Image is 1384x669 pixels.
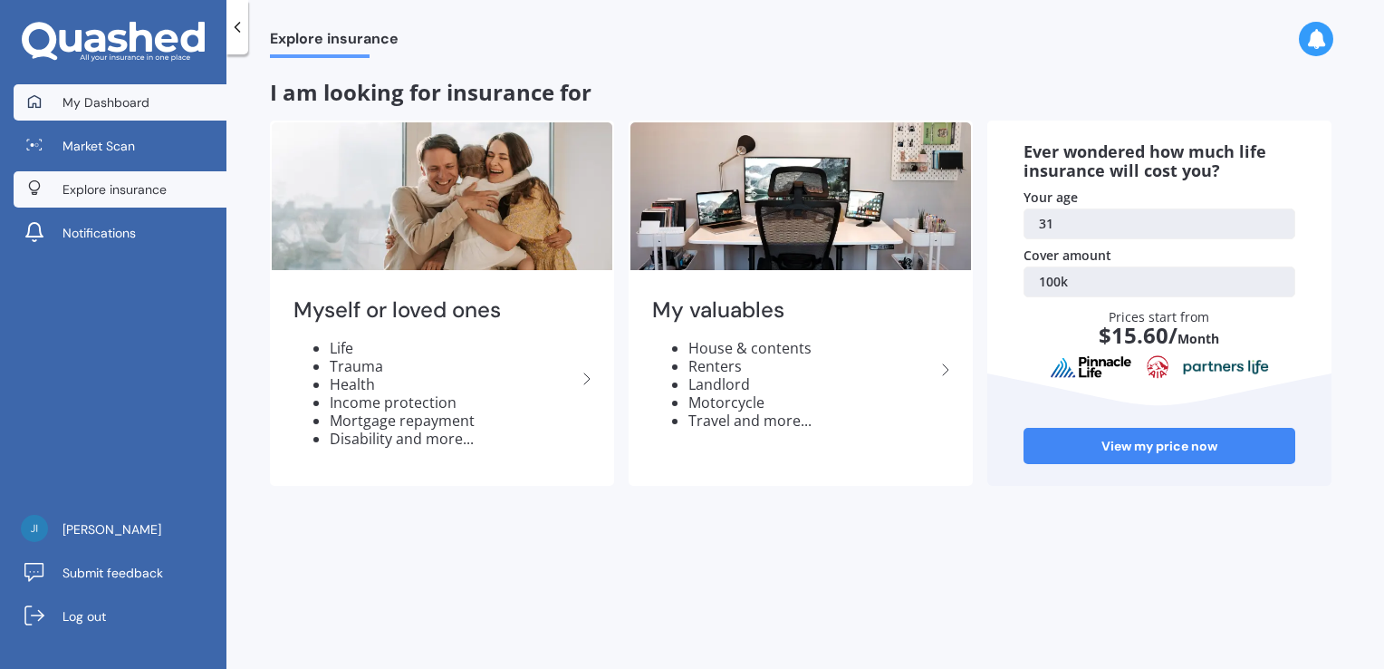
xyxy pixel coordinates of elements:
[1024,267,1295,297] a: 100k
[1183,359,1270,375] img: partnersLife
[330,357,576,375] li: Trauma
[14,598,226,635] a: Log out
[1147,355,1168,379] img: aia
[14,215,226,251] a: Notifications
[14,511,226,548] a: [PERSON_NAME]
[688,393,935,412] li: Motorcycle
[330,430,576,448] li: Disability and more...
[330,375,576,393] li: Health
[14,84,226,121] a: My Dashboard
[688,339,935,357] li: House & contents
[62,180,167,199] span: Explore insurance
[330,393,576,412] li: Income protection
[14,555,226,591] a: Submit feedback
[272,122,612,270] img: Myself or loved ones
[630,122,971,270] img: My valuables
[1050,355,1133,379] img: pinnacle
[1024,189,1295,207] div: Your age
[688,357,935,375] li: Renters
[1024,428,1295,464] a: View my price now
[1043,308,1277,364] div: Prices start from
[270,77,591,107] span: I am looking for insurance for
[652,296,935,325] h2: My valuables
[270,30,399,54] span: Explore insurance
[14,171,226,208] a: Explore insurance
[1024,247,1295,265] div: Cover amount
[688,412,935,430] li: Travel and more...
[1024,142,1295,181] div: Ever wondered how much life insurance will cost you?
[1024,208,1295,239] a: 31
[14,128,226,164] a: Market Scan
[1099,320,1177,350] span: $ 15.60 /
[330,412,576,430] li: Mortgage repayment
[21,515,48,542] img: acac8c750010592c034ef72d77df9f4c
[293,296,576,325] h2: Myself or loved ones
[62,607,106,625] span: Log out
[62,564,163,582] span: Submit feedback
[62,224,136,242] span: Notifications
[330,339,576,357] li: Life
[62,137,135,155] span: Market Scan
[62,93,149,111] span: My Dashboard
[1177,330,1219,347] span: Month
[688,375,935,393] li: Landlord
[62,520,161,538] span: [PERSON_NAME]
